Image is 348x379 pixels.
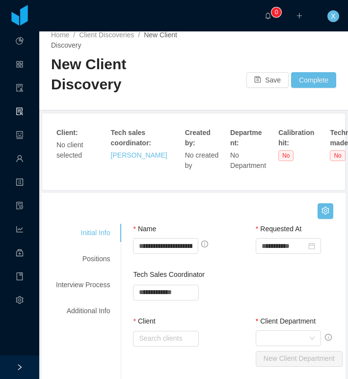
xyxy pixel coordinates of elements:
[296,12,303,19] i: icon: plus
[256,351,343,367] button: New Client Department
[44,224,122,242] div: Initial Info
[265,12,271,19] i: icon: bell
[133,271,205,278] label: Tech Sales Coordinator
[133,238,198,254] input: Name
[44,250,122,268] div: Positions
[278,129,316,147] strong: Calibration hit :
[133,317,155,325] label: Client
[271,7,281,17] sup: 0
[16,197,24,217] i: icon: file-protect
[230,151,266,169] span: No Department
[256,225,302,233] label: Requested At
[133,225,156,233] label: Name
[16,268,24,288] i: icon: book
[16,31,24,52] a: icon: pie-chart
[16,79,24,99] a: icon: audit
[325,334,332,341] span: info-circle
[56,129,78,136] strong: Client :
[308,243,315,249] i: icon: calendar
[56,141,83,159] span: No client selected
[318,203,333,219] button: icon: setting
[16,149,24,170] a: icon: user
[16,126,24,146] a: icon: robot
[111,151,167,159] a: [PERSON_NAME]
[278,150,294,161] span: No
[16,244,24,264] i: icon: medicine-box
[331,10,335,22] span: X
[44,302,122,320] div: Additional Info
[51,31,69,39] a: Home
[73,31,75,39] span: /
[44,276,122,294] div: Interview Process
[111,129,151,147] strong: Tech sales coordinator :
[16,292,24,311] i: icon: setting
[16,103,24,123] i: icon: solution
[260,317,316,325] span: Client Department
[16,55,24,76] a: icon: appstore
[16,221,24,241] i: icon: line-chart
[230,129,262,147] strong: Department :
[201,241,208,247] span: info-circle
[185,129,213,147] strong: Created by :
[138,31,140,39] span: /
[330,150,345,161] span: No
[291,72,336,88] button: Complete
[79,31,134,39] a: Client Discoveries
[185,151,218,169] span: No created by
[246,72,289,88] button: icon: saveSave
[16,173,24,193] a: icon: profile
[51,56,126,92] span: New Client Discovery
